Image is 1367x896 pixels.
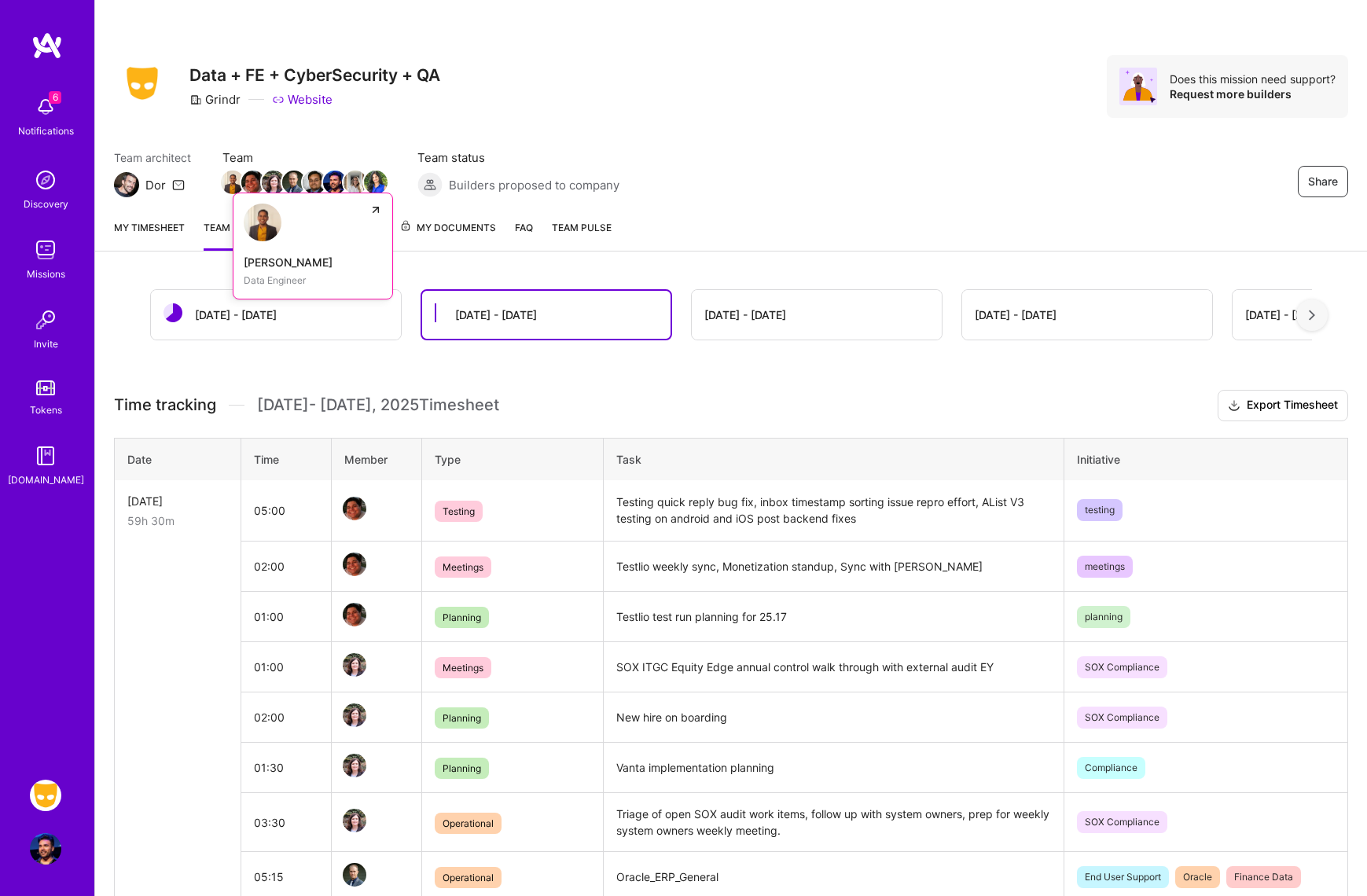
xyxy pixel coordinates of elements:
img: Team Member Avatar [343,703,366,727]
span: Builders proposed to company [449,177,619,193]
td: 02:00 [241,542,332,592]
a: My Documents [399,219,496,251]
a: User Avatar [26,833,65,865]
img: logo [31,31,63,60]
img: discovery [30,164,61,196]
div: Grindr [189,91,241,108]
div: Data Engineer [244,272,382,288]
span: SOX Compliance [1077,707,1167,729]
td: Testing quick reply bug fix, inbox timestamp sorting issue repro effort, AList V3 testing on andr... [603,480,1064,542]
a: Team timesheet [204,219,286,251]
div: Request more builders [1170,86,1336,101]
a: Grindr: Data + FE + CyberSecurity + QA [26,780,65,811]
th: Date [115,438,241,480]
div: Does this mission need support? [1170,72,1336,86]
img: Team Architect [114,172,139,197]
div: Discovery [24,196,68,212]
div: [DATE] - [DATE] [704,307,786,323]
span: Team status [417,149,619,166]
span: Team [222,149,386,166]
a: Website [272,91,333,108]
img: guide book [30,440,61,472]
button: Share [1298,166,1348,197]
a: Team Member Avatar [344,495,365,522]
div: Invite [34,336,58,352]
span: Planning [435,607,489,628]
span: My Documents [399,219,496,237]
td: 02:00 [241,692,332,743]
img: User Avatar [30,833,61,865]
img: bell [30,91,61,123]
a: Team Member Avatar [344,807,365,834]
img: Team Member Avatar [323,171,347,194]
span: Planning [435,758,489,779]
div: [DATE] [127,493,228,509]
div: [DOMAIN_NAME] [8,472,84,488]
img: Team Member Avatar [241,171,265,194]
div: [PERSON_NAME] [244,254,382,270]
span: Team Pulse [552,222,612,233]
img: Team Member Avatar [343,863,366,887]
img: Team Member Avatar [364,171,388,194]
img: Team Member Avatar [282,171,306,194]
img: tokens [36,380,55,395]
span: Oracle [1175,866,1220,888]
span: Planning [435,707,489,729]
img: Company Logo [114,62,171,105]
div: 59h 30m [127,512,228,529]
td: Testlio test run planning for 25.17 [603,592,1064,642]
span: planning [1077,606,1130,628]
span: Team architect [114,149,191,166]
span: Finance Data [1226,866,1301,888]
td: 01:30 [241,743,332,793]
a: Team Member Avatar [345,169,366,196]
div: [DATE] - [DATE] [455,307,537,323]
span: End User Support [1077,866,1169,888]
span: 6 [49,91,61,104]
td: 01:00 [241,592,332,642]
a: Team Member Avatar [344,861,365,888]
span: Meetings [435,556,491,578]
img: Team Member Avatar [343,754,366,777]
button: Export Timesheet [1218,390,1348,421]
a: Team Member Avatar [243,169,263,196]
a: Team Member Avatar [344,752,365,779]
img: teamwork [30,234,61,266]
a: FAQ [515,219,533,251]
td: 01:00 [241,642,332,692]
img: Team Member Avatar [343,653,366,677]
div: [DATE] - [DATE] [195,307,277,323]
a: My timesheet [114,219,185,251]
img: Team Member Avatar [303,171,326,194]
a: Team Member Avatar [325,169,345,196]
a: Team Member Avatar [344,601,365,628]
a: Team Member Avatar [284,169,304,196]
img: Team Member Avatar [221,171,244,194]
span: Operational [435,813,502,834]
div: [DATE] - [DATE] [975,307,1056,323]
a: Team Member Avatar [344,702,365,729]
span: [DATE] - [DATE] , 2025 Timesheet [257,395,499,415]
img: Avatar [1119,68,1157,105]
img: Team Member Avatar [343,809,366,832]
a: Anjul Kumar[PERSON_NAME]Data Engineer [233,193,393,299]
i: icon Mail [172,178,185,191]
span: Meetings [435,657,491,678]
img: right [1309,310,1315,321]
th: Time [241,438,332,480]
img: Team Member Avatar [343,497,366,520]
img: Team Member Avatar [262,171,285,194]
a: Team Member Avatar [304,169,325,196]
a: Team Member Avatar [344,652,365,678]
a: Team Member Avatar [344,551,365,578]
h3: Data + FE + CyberSecurity + QA [189,65,440,85]
span: Compliance [1077,757,1145,779]
td: 03:30 [241,793,332,852]
td: 05:00 [241,480,332,542]
i: icon ArrowUpRight [369,204,382,216]
span: SOX Compliance [1077,656,1167,678]
img: Invite [30,304,61,336]
td: Triage of open SOX audit work items, follow up with system owners, prep for weekly system owners ... [603,793,1064,852]
th: Initiative [1064,438,1347,480]
td: New hire on boarding [603,692,1064,743]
